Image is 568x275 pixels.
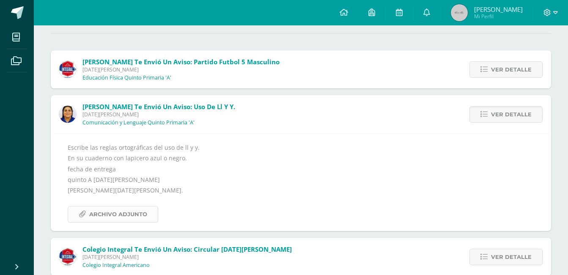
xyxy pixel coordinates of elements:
span: Colegio Integral te envió un aviso: Circular [DATE][PERSON_NAME] [82,245,292,253]
span: Archivo Adjunto [89,206,147,222]
span: Ver detalle [491,62,532,77]
div: Escribe las reglas ortográficas del uso de ll y y. En su cuaderno con lapicero azul o negro. fech... [68,142,534,223]
img: 45x45 [451,4,468,21]
span: [DATE][PERSON_NAME] [82,66,280,73]
span: Ver detalle [491,107,532,122]
img: 18999b0c88c0c89f4036395265363e11.png [59,106,76,123]
p: Colegio Integral Americano [82,262,150,269]
span: [PERSON_NAME] te envió un aviso: Uso de ll y y. [82,102,235,111]
p: Comunicación y Lenguaje Quinto Primaria 'A' [82,119,195,126]
p: Educación Física Quinto Primaria 'A' [82,74,171,81]
span: [DATE][PERSON_NAME] [82,253,292,261]
span: [PERSON_NAME] [474,5,523,14]
span: Mi Perfil [474,13,523,20]
span: [PERSON_NAME] te envió un aviso: Partido futbol 5 masculino [82,58,280,66]
span: Ver detalle [491,249,532,265]
img: 387ed2a8187a40742b44cf00216892d1.png [59,61,76,78]
span: [DATE][PERSON_NAME] [82,111,235,118]
img: 3d8ecf278a7f74c562a74fe44b321cd5.png [59,248,76,265]
a: Archivo Adjunto [68,206,158,223]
